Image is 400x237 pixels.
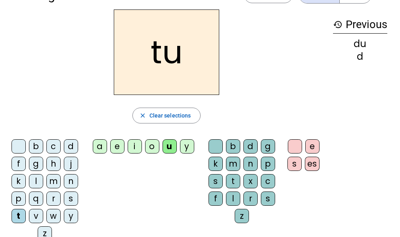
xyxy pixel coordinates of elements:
[29,209,43,223] div: v
[29,157,43,171] div: g
[209,157,223,171] div: k
[29,174,43,188] div: l
[46,174,61,188] div: m
[226,191,240,206] div: l
[114,9,219,95] h2: tu
[226,174,240,188] div: t
[209,191,223,206] div: f
[149,111,191,120] span: Clear selections
[132,108,201,123] button: Clear selections
[305,157,320,171] div: es
[243,191,258,206] div: r
[64,174,78,188] div: n
[261,191,275,206] div: s
[226,157,240,171] div: m
[243,157,258,171] div: n
[261,139,275,154] div: g
[11,174,26,188] div: k
[11,209,26,223] div: t
[46,209,61,223] div: w
[261,174,275,188] div: c
[46,157,61,171] div: h
[64,157,78,171] div: j
[333,20,343,29] mat-icon: history
[139,112,146,119] mat-icon: close
[333,16,387,34] h3: Previous
[110,139,124,154] div: e
[145,139,159,154] div: o
[333,39,387,49] div: du
[29,191,43,206] div: q
[235,209,249,223] div: z
[11,157,26,171] div: f
[64,139,78,154] div: d
[128,139,142,154] div: i
[64,209,78,223] div: y
[243,174,258,188] div: x
[261,157,275,171] div: p
[287,157,302,171] div: s
[29,139,43,154] div: b
[209,174,223,188] div: s
[46,139,61,154] div: c
[243,139,258,154] div: d
[163,139,177,154] div: u
[333,52,387,61] div: d
[93,139,107,154] div: a
[180,139,194,154] div: y
[226,139,240,154] div: b
[64,191,78,206] div: s
[305,139,320,154] div: e
[46,191,61,206] div: r
[11,191,26,206] div: p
